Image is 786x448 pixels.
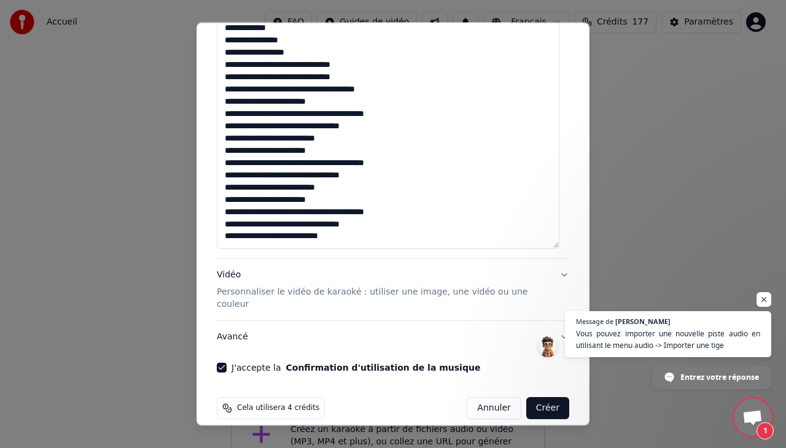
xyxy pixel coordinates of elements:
span: Cela utilisera 4 crédits [237,403,319,413]
button: VidéoPersonnaliser le vidéo de karaoké : utiliser une image, une vidéo ou une couleur [217,259,569,320]
button: J'accepte la [286,363,480,372]
label: J'accepte la [232,363,480,372]
button: Créer [526,397,569,419]
div: Vidéo [217,269,550,311]
p: Personnaliser le vidéo de karaoké : utiliser une image, une vidéo ou une couleur [217,286,550,311]
button: Avancé [217,321,569,353]
button: Annuler [467,397,521,419]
